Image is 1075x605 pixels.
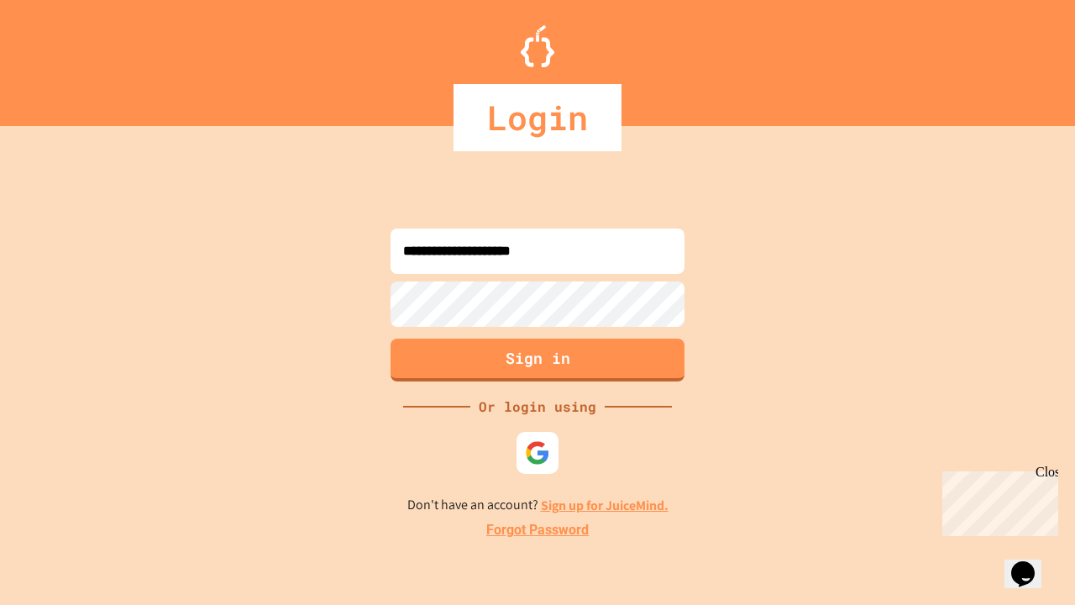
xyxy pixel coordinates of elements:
a: Forgot Password [486,520,589,540]
button: Sign in [391,339,684,381]
a: Sign up for JuiceMind. [541,497,669,514]
div: Chat with us now!Close [7,7,116,107]
img: google-icon.svg [525,440,550,466]
img: Logo.svg [521,25,554,67]
iframe: chat widget [936,465,1058,536]
div: Or login using [470,397,605,417]
div: Login [454,84,621,151]
iframe: chat widget [1004,538,1058,588]
p: Don't have an account? [407,495,669,516]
